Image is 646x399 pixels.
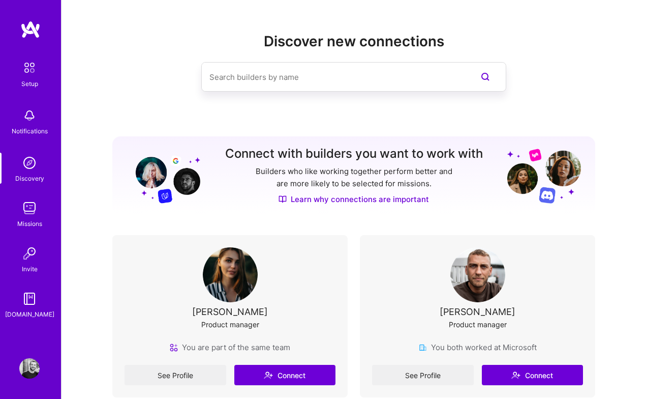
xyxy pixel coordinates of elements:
[203,247,258,302] img: User Avatar
[17,218,42,229] div: Missions
[17,358,42,379] a: User Avatar
[19,153,40,173] img: discovery
[254,165,454,190] p: Builders who like working together perform better and are more likely to be selected for missions.
[20,20,41,39] img: logo
[440,306,515,317] div: [PERSON_NAME]
[19,105,40,126] img: bell
[19,358,40,379] img: User Avatar
[19,243,40,264] img: Invite
[15,173,44,184] div: Discovery
[21,78,38,89] div: Setup
[192,306,268,317] div: [PERSON_NAME]
[419,342,537,353] div: You both worked at Microsoft
[450,247,505,302] img: User Avatar
[170,342,290,353] div: You are part of the same team
[19,289,40,309] img: guide book
[279,195,287,204] img: Discover
[209,64,457,90] input: Search builders by name
[19,198,40,218] img: teamwork
[19,57,40,78] img: setup
[5,309,54,320] div: [DOMAIN_NAME]
[419,344,427,352] img: company icon
[127,148,200,204] img: Grow your network
[279,194,429,205] a: Learn why connections are important
[170,344,178,352] img: team
[12,126,48,136] div: Notifications
[507,148,581,204] img: Grow your network
[112,33,595,50] h2: Discover new connections
[201,319,259,330] div: Product manager
[22,264,38,274] div: Invite
[449,319,507,330] div: Product manager
[225,147,483,161] h3: Connect with builders you want to work with
[479,71,491,83] i: icon SearchPurple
